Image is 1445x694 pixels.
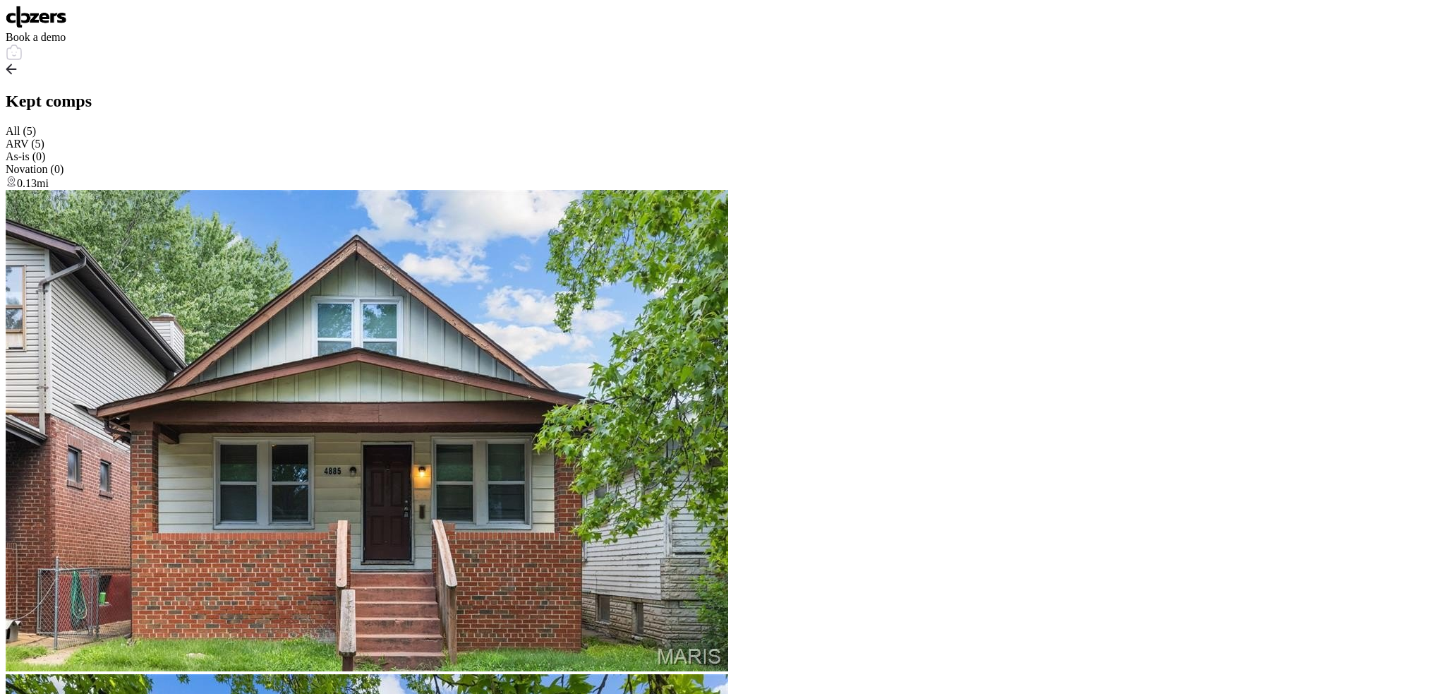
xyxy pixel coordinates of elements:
span: All (5) [6,125,36,137]
span: As-is (0) [6,150,45,162]
h2: Kept comps [6,92,1439,111]
span: Book a demo [6,31,66,43]
img: Logo [6,6,67,28]
span: Novation (0) [6,163,64,175]
span: ARV (5) [6,138,44,150]
span: 0.13mi [17,177,49,189]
